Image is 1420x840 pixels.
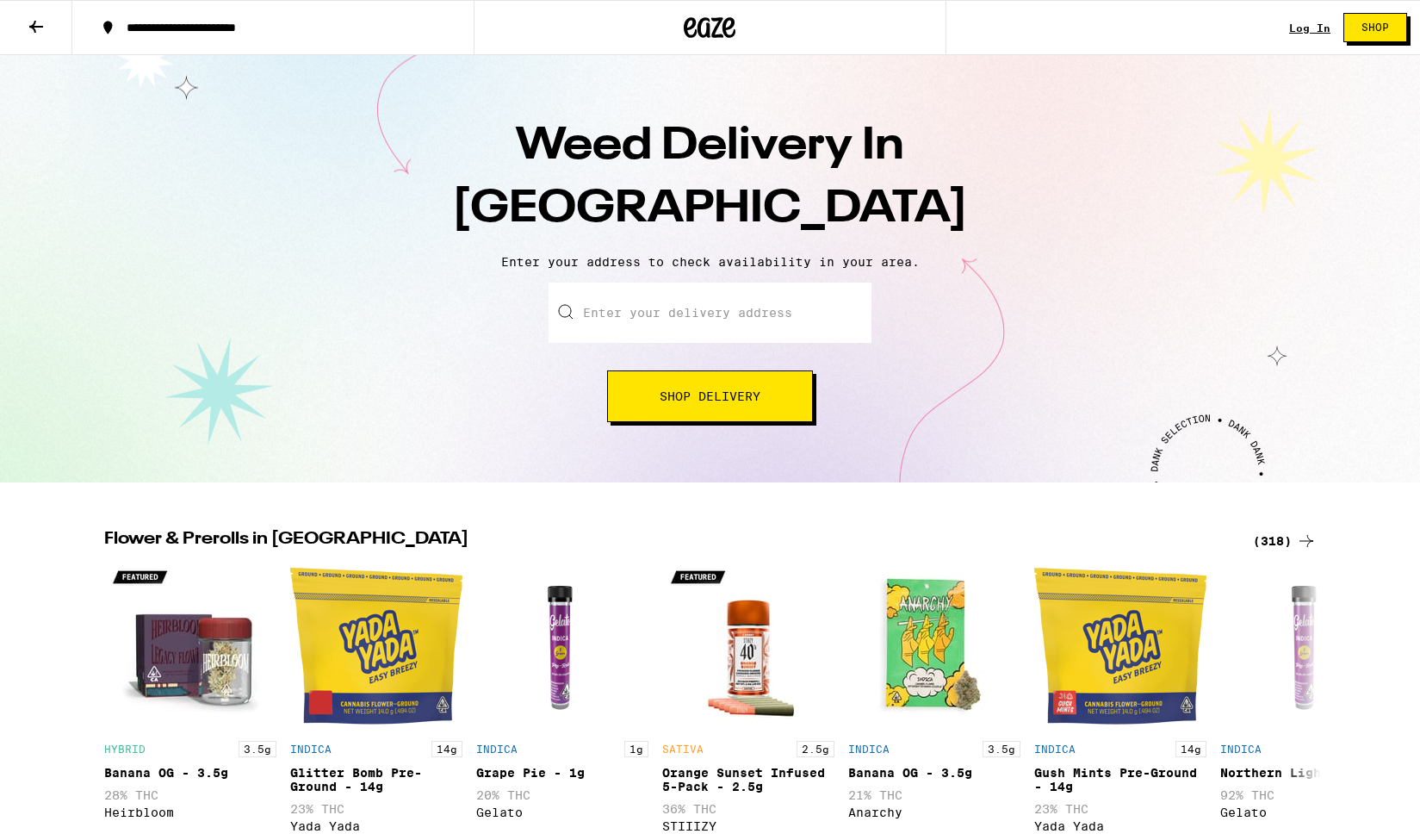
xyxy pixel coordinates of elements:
img: STIIIZY - Orange Sunset Infused 5-Pack - 2.5g [662,560,834,732]
p: 20% THC [476,788,648,802]
p: INDICA [1034,744,1076,755]
div: Northern Lights - 1g [1220,766,1392,780]
p: 23% THC [1034,802,1206,816]
p: Enter your address to check availability in your area. [17,255,1403,269]
button: Shop [1343,13,1407,42]
div: Gelato [476,806,648,819]
p: 2.5g [797,741,834,757]
input: Enter your delivery address [549,283,871,343]
button: Shop Delivery [607,370,813,422]
img: Gelato - Northern Lights - 1g [1220,560,1392,732]
div: Banana OG - 3.5g [848,766,1020,780]
div: Gelato [1220,806,1392,819]
p: 28% THC [104,788,276,802]
p: 36% THC [662,802,834,816]
div: Orange Sunset Infused 5-Pack - 2.5g [662,766,834,793]
p: 23% THC [290,802,462,816]
div: Yada Yada [290,819,462,833]
img: Yada Yada - Gush Mints Pre-Ground - 14g [1034,560,1206,732]
a: Log In [1289,22,1330,34]
div: Grape Pie - 1g [476,766,648,780]
a: Shop [1330,13,1420,42]
p: INDICA [476,744,518,755]
p: SATIVA [662,744,704,755]
img: Anarchy - Banana OG - 3.5g [848,560,1020,732]
a: (318) [1253,531,1317,551]
h2: Flower & Prerolls in [GEOGRAPHIC_DATA] [104,531,1232,551]
p: 3.5g [239,741,276,757]
p: 1g [624,741,648,757]
p: 3.5g [983,741,1020,757]
p: HYBRID [104,744,146,755]
p: 21% THC [848,788,1020,802]
div: Yada Yada [1034,819,1206,833]
div: Gush Mints Pre-Ground - 14g [1034,766,1206,793]
p: 14g [1175,741,1206,757]
div: Heirbloom [104,806,276,819]
div: Banana OG - 3.5g [104,766,276,780]
h1: Weed Delivery In [409,115,1012,241]
p: INDICA [848,744,890,755]
p: INDICA [290,744,332,755]
div: Glitter Bomb Pre-Ground - 14g [290,766,462,793]
div: STIIIZY [662,819,834,833]
p: INDICA [1220,744,1262,755]
img: Yada Yada - Glitter Bomb Pre-Ground - 14g [290,560,462,732]
span: Shop [1361,22,1389,33]
span: [GEOGRAPHIC_DATA] [452,187,968,232]
p: 92% THC [1220,788,1392,802]
img: Gelato - Grape Pie - 1g [476,560,648,732]
img: Heirbloom - Banana OG - 3.5g [104,560,276,732]
p: 14g [431,741,462,757]
div: Anarchy [848,806,1020,819]
span: Shop Delivery [660,390,760,402]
